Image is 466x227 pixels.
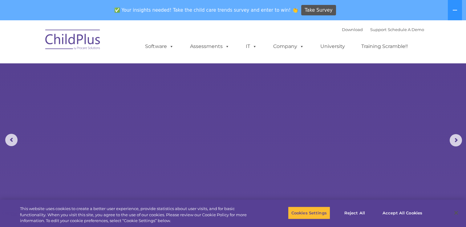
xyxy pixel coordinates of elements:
img: ChildPlus by Procare Solutions [42,25,104,56]
button: Reject All [335,206,374,219]
a: Software [139,40,180,53]
button: Cookies Settings [288,206,330,219]
a: Company [267,40,310,53]
a: Download [342,27,363,32]
a: Training Scramble!! [355,40,414,53]
a: Take Survey [301,5,336,16]
button: Close [449,206,463,220]
button: Accept All Cookies [379,206,426,219]
div: This website uses cookies to create a better user experience, provide statistics about user visit... [20,206,256,224]
a: Schedule A Demo [388,27,424,32]
a: University [314,40,351,53]
span: ✅ Your insights needed! Take the child care trends survey and enter to win! 👏 [112,4,300,16]
font: | [342,27,424,32]
a: Assessments [184,40,236,53]
a: IT [240,40,263,53]
span: Take Survey [305,5,332,16]
a: Support [370,27,387,32]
